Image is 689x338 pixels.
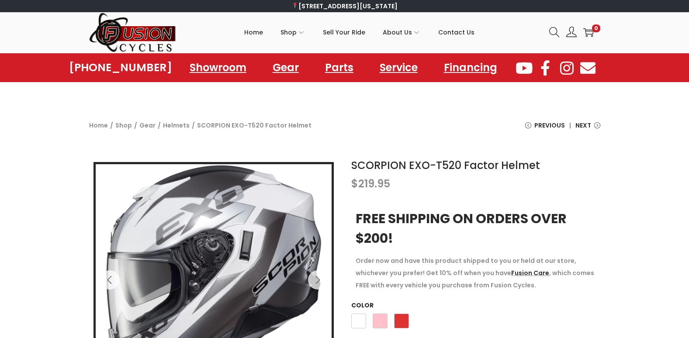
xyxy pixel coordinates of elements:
a: Previous [525,119,565,138]
a: Home [244,13,263,52]
a: Shop [115,121,132,130]
p: Order now and have this product shipped to you or held at our store, whichever you prefer! Get 10... [356,255,596,291]
span: Sell Your Ride [323,21,365,43]
span: Shop [280,21,297,43]
a: Gear [264,58,308,78]
img: 📍 [292,3,298,9]
a: Financing [435,58,506,78]
a: 0 [583,27,594,38]
span: About Us [383,21,412,43]
a: [STREET_ADDRESS][US_STATE] [291,2,398,10]
a: Gear [139,121,156,130]
a: Showroom [181,58,255,78]
bdi: 219.95 [351,176,390,191]
a: Next [575,119,600,138]
a: About Us [383,13,421,52]
a: [PHONE_NUMBER] [69,62,172,74]
a: Service [371,58,426,78]
img: Woostify retina logo [89,12,177,53]
a: Helmets [163,121,190,130]
label: Color [351,301,374,310]
a: Contact Us [438,13,474,52]
h3: FREE SHIPPING ON ORDERS OVER $200! [356,209,596,248]
a: Parts [316,58,362,78]
nav: Menu [181,58,506,78]
span: Previous [534,119,565,131]
span: Home [244,21,263,43]
button: Previous [100,270,119,290]
a: Fusion Care [511,269,549,277]
a: Home [89,121,108,130]
span: / [192,119,195,131]
span: / [110,119,113,131]
span: / [134,119,137,131]
span: / [158,119,161,131]
span: Next [575,119,591,131]
button: Next [308,270,327,290]
a: Shop [280,13,305,52]
nav: Primary navigation [177,13,543,52]
span: SCORPION EXO-T520 Factor Helmet [197,119,312,131]
a: Sell Your Ride [323,13,365,52]
span: Contact Us [438,21,474,43]
span: $ [351,176,358,191]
